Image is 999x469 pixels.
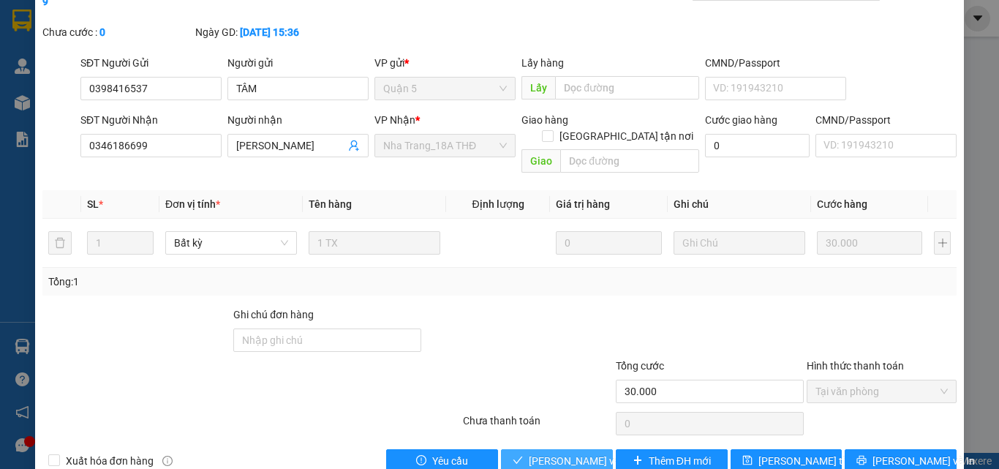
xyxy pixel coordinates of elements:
[233,329,421,352] input: Ghi chú đơn hàng
[174,232,288,254] span: Bất kỳ
[856,455,867,467] span: printer
[472,198,524,210] span: Định lượng
[674,231,805,255] input: Ghi Chú
[383,78,507,100] span: Quận 5
[162,456,173,466] span: info-circle
[705,55,846,71] div: CMND/Passport
[416,455,426,467] span: exclamation-circle
[348,140,360,151] span: user-add
[934,231,951,255] button: plus
[80,112,222,128] div: SĐT Người Nhận
[521,76,555,100] span: Lấy
[649,453,711,469] span: Thêm ĐH mới
[374,55,516,71] div: VP gửi
[165,198,220,210] span: Đơn vị tính
[80,55,222,71] div: SĐT Người Gửi
[872,453,975,469] span: [PERSON_NAME] và In
[705,114,777,126] label: Cước giao hàng
[48,231,72,255] button: delete
[521,149,560,173] span: Giao
[374,114,415,126] span: VP Nhận
[309,231,440,255] input: VD: Bàn, Ghế
[815,380,948,402] span: Tại văn phòng
[758,453,875,469] span: [PERSON_NAME] thay đổi
[521,114,568,126] span: Giao hàng
[554,128,699,144] span: [GEOGRAPHIC_DATA] tận nơi
[99,26,105,38] b: 0
[556,231,661,255] input: 0
[555,76,699,100] input: Dọc đường
[60,453,159,469] span: Xuất hóa đơn hàng
[668,190,811,219] th: Ghi chú
[383,135,507,157] span: Nha Trang_18A THĐ
[309,198,352,210] span: Tên hàng
[817,198,867,210] span: Cước hàng
[521,57,564,69] span: Lấy hàng
[742,455,753,467] span: save
[560,149,699,173] input: Dọc đường
[616,360,664,372] span: Tổng cước
[513,455,523,467] span: check
[705,134,810,157] input: Cước giao hàng
[817,231,922,255] input: 0
[529,453,669,469] span: [PERSON_NAME] và Giao hàng
[195,24,345,40] div: Ngày GD:
[807,360,904,372] label: Hình thức thanh toán
[87,198,99,210] span: SL
[461,413,614,438] div: Chưa thanh toán
[233,309,314,320] label: Ghi chú đơn hàng
[227,112,369,128] div: Người nhận
[556,198,610,210] span: Giá trị hàng
[815,112,957,128] div: CMND/Passport
[432,453,468,469] span: Yêu cầu
[633,455,643,467] span: plus
[48,274,387,290] div: Tổng: 1
[227,55,369,71] div: Người gửi
[240,26,299,38] b: [DATE] 15:36
[42,24,192,40] div: Chưa cước :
